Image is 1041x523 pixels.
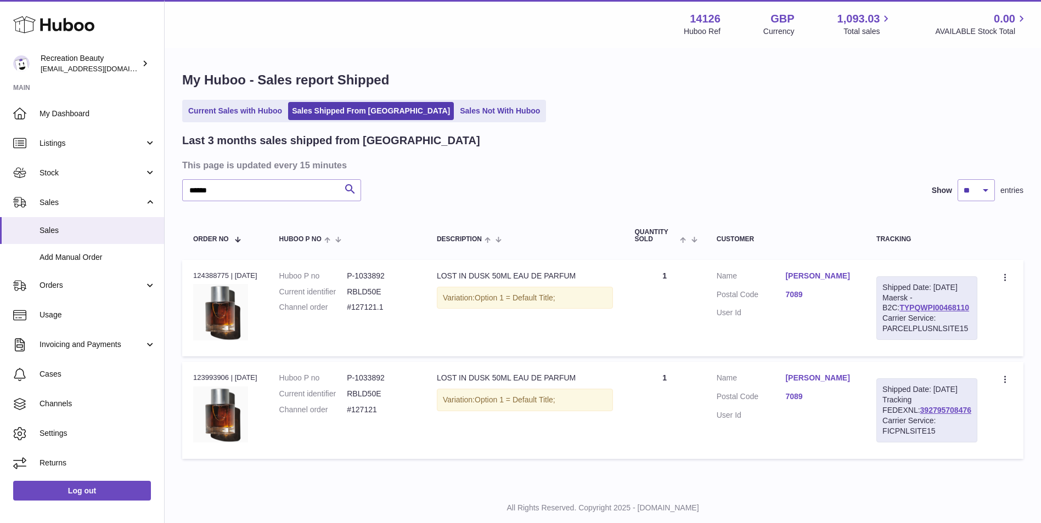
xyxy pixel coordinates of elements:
span: Option 1 = Default Title; [475,293,555,302]
dd: P-1033892 [347,373,415,383]
h1: My Huboo - Sales report Shipped [182,71,1023,89]
span: Sales [40,225,156,236]
div: LOST IN DUSK 50ML EAU DE PARFUM [437,373,613,383]
label: Show [932,185,952,196]
h3: This page is updated every 15 minutes [182,159,1021,171]
div: Carrier Service: FICPNLSITE15 [882,416,971,436]
div: 123993906 | [DATE] [193,373,257,383]
dt: Postal Code [717,289,786,303]
a: 7089 [785,391,854,402]
strong: 14126 [690,12,721,26]
dd: #127121 [347,405,415,415]
span: Invoicing and Payments [40,339,144,350]
div: Shipped Date: [DATE] [882,282,971,293]
h2: Last 3 months sales shipped from [GEOGRAPHIC_DATA] [182,133,480,148]
span: Orders [40,280,144,291]
dd: #127121.1 [347,302,415,312]
div: Maersk - B2C: [876,276,977,340]
span: [EMAIL_ADDRESS][DOMAIN_NAME] [41,64,161,73]
span: Quantity Sold [635,229,678,243]
div: Customer [717,236,854,243]
span: entries [1000,185,1023,196]
a: 1,093.03 Total sales [837,12,893,37]
span: 1,093.03 [837,12,880,26]
span: Add Manual Order [40,252,156,263]
dt: User Id [717,410,786,420]
a: Log out [13,481,151,501]
div: LOST IN DUSK 50ML EAU DE PARFUM [437,271,613,281]
dd: RBLD50E [347,287,415,297]
dd: P-1033892 [347,271,415,281]
span: Channels [40,399,156,409]
span: My Dashboard [40,109,156,119]
dt: Channel order [279,302,347,312]
span: Order No [193,236,229,243]
span: Cases [40,369,156,379]
a: 0.00 AVAILABLE Stock Total [935,12,1028,37]
div: Shipped Date: [DATE] [882,384,971,395]
dt: Name [717,373,786,386]
div: Carrier Service: PARCELPLUSNLSITE15 [882,313,971,334]
span: Usage [40,310,156,320]
span: 0.00 [994,12,1015,26]
a: Current Sales with Huboo [184,102,286,120]
a: 7089 [785,289,854,300]
span: Description [437,236,482,243]
dd: RBLD50E [347,389,415,399]
a: [PERSON_NAME] [785,373,854,383]
span: Stock [40,168,144,178]
a: [PERSON_NAME] [785,271,854,281]
a: 392795708476 [920,406,971,414]
strong: GBP [770,12,794,26]
div: Currency [763,26,795,37]
span: Listings [40,138,144,149]
a: Sales Shipped From [GEOGRAPHIC_DATA] [288,102,454,120]
div: Tracking [876,236,977,243]
dt: Current identifier [279,389,347,399]
span: Total sales [843,26,892,37]
dt: Name [717,271,786,284]
div: Recreation Beauty [41,53,139,74]
span: Huboo P no [279,236,322,243]
img: customercare@recreationbeauty.com [13,55,30,72]
div: Variation: [437,389,613,411]
span: AVAILABLE Stock Total [935,26,1028,37]
span: Sales [40,197,144,208]
span: Settings [40,428,156,439]
dt: Channel order [279,405,347,415]
div: Huboo Ref [684,26,721,37]
dt: Huboo P no [279,373,347,383]
dt: Huboo P no [279,271,347,281]
p: All Rights Reserved. Copyright 2025 - [DOMAIN_NAME] [173,503,1032,513]
dt: Current identifier [279,287,347,297]
div: Variation: [437,287,613,309]
span: Returns [40,458,156,468]
a: Sales Not With Huboo [456,102,544,120]
img: LostInDusk50ml.jpg [193,386,248,443]
img: LostInDusk50ml.jpg [193,284,248,340]
td: 1 [624,260,706,356]
dt: Postal Code [717,391,786,405]
span: Option 1 = Default Title; [475,395,555,404]
a: TYPQWPI00468110 [899,303,969,312]
dt: User Id [717,308,786,318]
td: 1 [624,362,706,458]
div: Tracking FEDEXNL: [876,378,977,442]
div: 124388775 | [DATE] [193,271,257,281]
